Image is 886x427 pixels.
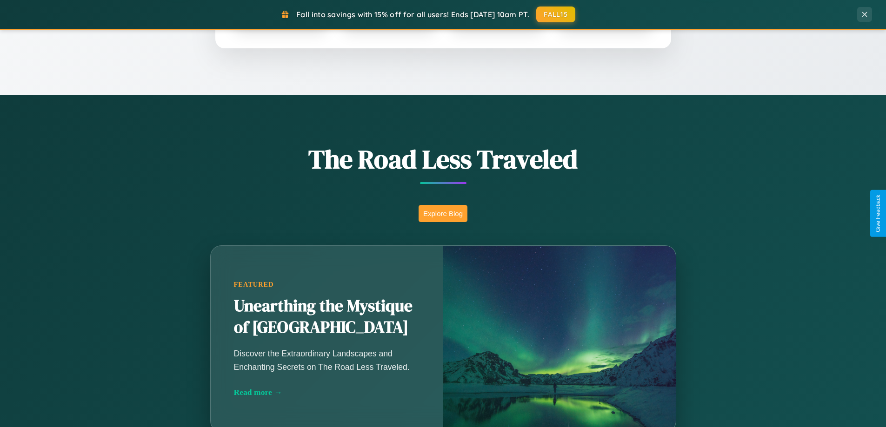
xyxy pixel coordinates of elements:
h1: The Road Less Traveled [164,141,722,177]
div: Give Feedback [875,195,881,232]
span: Fall into savings with 15% off for all users! Ends [DATE] 10am PT. [296,10,529,19]
p: Discover the Extraordinary Landscapes and Enchanting Secrets on The Road Less Traveled. [234,347,420,373]
button: FALL15 [536,7,575,22]
div: Read more → [234,388,420,397]
div: Featured [234,281,420,289]
button: Explore Blog [419,205,467,222]
h2: Unearthing the Mystique of [GEOGRAPHIC_DATA] [234,296,420,338]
